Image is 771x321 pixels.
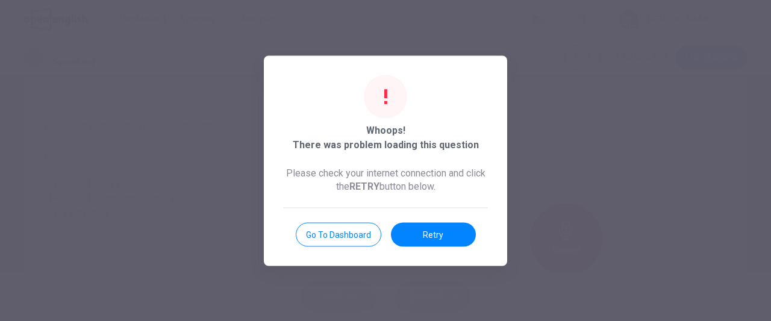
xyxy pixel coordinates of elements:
[296,222,381,246] button: Go to Dashboard
[349,180,379,192] b: RETRY
[391,222,476,246] button: Retry
[366,123,405,137] span: Whoops!
[293,137,479,152] span: There was problem loading this question
[283,166,488,193] span: Please check your internet connection and click the button below.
